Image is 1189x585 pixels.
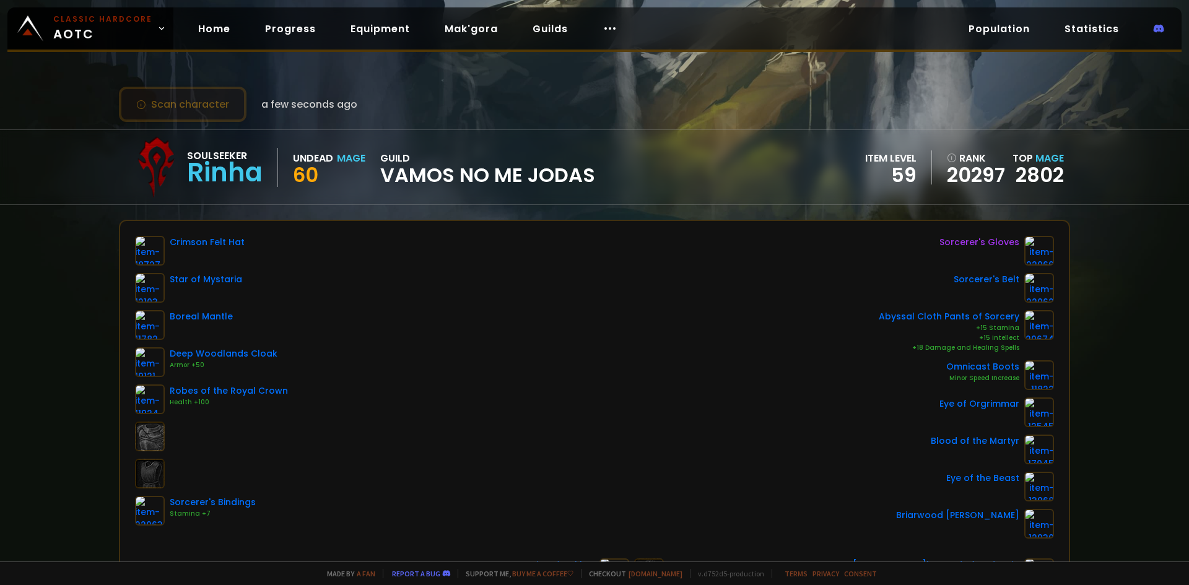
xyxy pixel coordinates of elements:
[341,16,420,41] a: Equipment
[785,569,808,578] a: Terms
[1024,509,1054,539] img: item-12930
[255,16,326,41] a: Progress
[1024,360,1054,390] img: item-11822
[690,569,764,578] span: v. d752d5 - production
[1024,472,1054,501] img: item-13968
[293,161,318,189] span: 60
[1035,151,1064,165] span: Mage
[581,569,682,578] span: Checkout
[188,16,240,41] a: Home
[135,310,165,340] img: item-11782
[170,360,277,370] div: Armor +50
[844,569,877,578] a: Consent
[1055,16,1129,41] a: Statistics
[135,496,165,526] img: item-22063
[939,397,1019,410] div: Eye of Orgrimmar
[458,569,573,578] span: Support me,
[946,472,1019,485] div: Eye of the Beast
[879,343,1019,353] div: +18 Damage and Healing Spells
[135,384,165,414] img: item-11924
[1024,310,1054,340] img: item-20674
[512,569,573,578] a: Buy me a coffee
[879,323,1019,333] div: +15 Stamina
[946,360,1019,373] div: Omnicast Boots
[1024,273,1054,303] img: item-22062
[170,496,256,509] div: Sorcerer's Bindings
[946,373,1019,383] div: Minor Speed Increase
[435,16,508,41] a: Mak'gora
[135,347,165,377] img: item-19121
[629,569,682,578] a: [DOMAIN_NAME]
[187,163,263,182] div: Rinha
[959,16,1040,41] a: Population
[337,150,365,166] div: Mage
[187,148,263,163] div: Soulseeker
[7,7,173,50] a: Classic HardcoreAOTC
[380,166,595,184] span: Vamos no me jodas
[1013,150,1064,166] div: Top
[1024,236,1054,266] img: item-22066
[879,310,1019,323] div: Abyssal Cloth Pants of Sorcery
[293,150,333,166] div: Undead
[1016,161,1064,189] a: 2802
[53,14,152,25] small: Classic Hardcore
[853,558,1019,571] div: [PERSON_NAME]'s Wand of Bad Mojo
[865,150,917,166] div: item level
[865,166,917,184] div: 59
[1024,397,1054,427] img: item-12545
[812,569,839,578] a: Privacy
[170,397,288,407] div: Health +100
[170,384,288,397] div: Robes of the Royal Crown
[135,273,165,303] img: item-12103
[896,509,1019,522] div: Briarwood [PERSON_NAME]
[947,166,1005,184] a: 20297
[170,509,256,519] div: Stamina +7
[170,310,233,323] div: Boreal Mantle
[170,347,277,360] div: Deep Woodlands Cloak
[135,236,165,266] img: item-18727
[170,273,242,286] div: Star of Mystaria
[523,16,578,41] a: Guilds
[170,236,245,249] div: Crimson Felt Hat
[392,569,440,578] a: Report a bug
[53,14,152,43] span: AOTC
[954,273,1019,286] div: Sorcerer's Belt
[931,435,1019,448] div: Blood of the Martyr
[380,150,595,184] div: guild
[261,97,357,112] span: a few seconds ago
[119,87,246,122] button: Scan character
[357,569,375,578] a: a fan
[320,569,375,578] span: Made by
[525,558,594,571] div: Spire of Hakkar
[939,236,1019,249] div: Sorcerer's Gloves
[947,150,1005,166] div: rank
[1024,435,1054,464] img: item-17045
[879,333,1019,343] div: +15 Intellect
